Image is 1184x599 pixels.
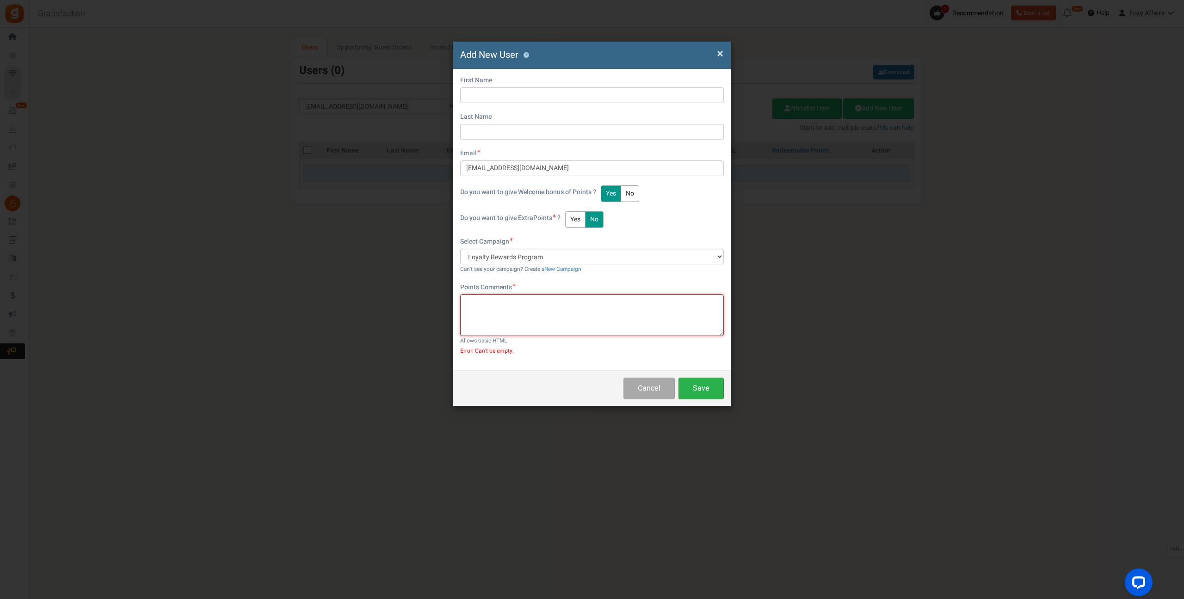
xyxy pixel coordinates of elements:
span: Do you want to give Extra [460,213,533,223]
a: New Campaign [544,265,581,273]
span: Add New User [460,48,518,61]
button: ? [523,52,529,58]
button: No [621,185,639,202]
label: Points Comments [460,283,516,292]
button: No [585,211,604,228]
label: Select Campaign [460,237,513,246]
span: × [717,45,723,62]
label: Email [460,149,481,158]
small: Can't see your campaign? Create a [460,265,581,273]
button: Cancel [623,378,675,399]
label: Do you want to give Welcome bonus of Points ? [460,188,596,197]
button: Yes [601,185,621,202]
label: Last Name [460,112,492,122]
label: Points [460,214,561,223]
label: First Name [460,76,492,85]
button: Save [678,378,724,399]
button: Yes [565,211,586,228]
span: ? [557,213,561,223]
small: Allows basic HTML [460,337,507,345]
span: Error! Can't be empty. [460,348,724,354]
